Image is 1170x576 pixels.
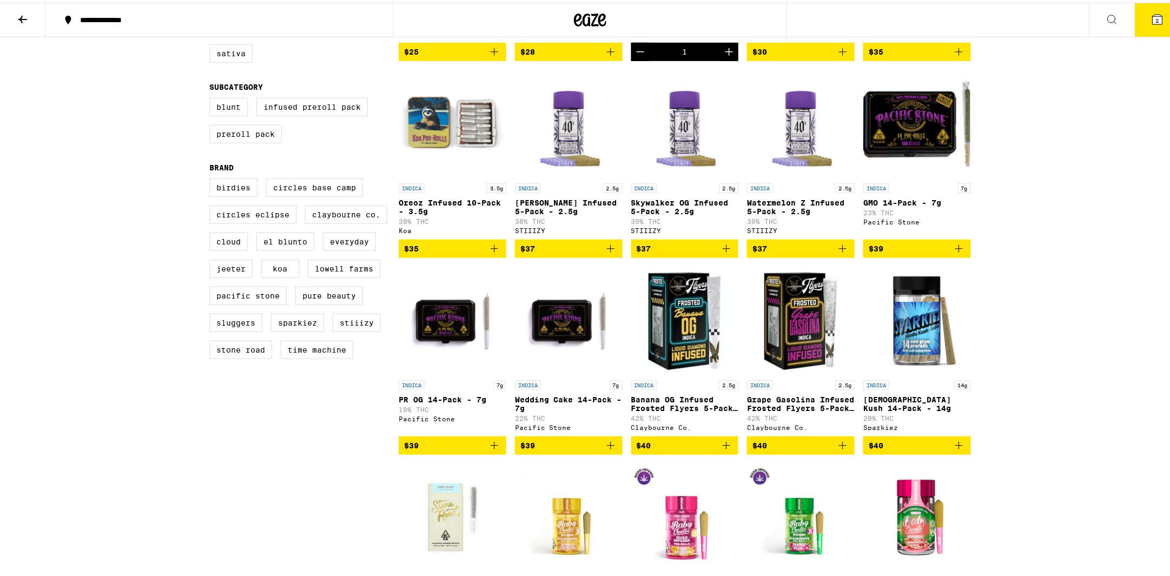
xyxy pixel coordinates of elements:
[515,378,541,387] p: INDICA
[256,230,314,248] label: El Blunto
[631,421,739,428] div: Claybourne Co.
[863,421,971,428] div: Sparkiez
[399,67,506,175] img: Koa - Oreoz Infused 10-Pack - 3.5g
[719,181,738,190] p: 2.5g
[958,181,971,190] p: 7g
[399,378,425,387] p: INDICA
[869,45,883,54] span: $35
[747,264,855,372] img: Claybourne Co. - Grape Gasolina Infused Frosted Flyers 5-Pack - 2.5g
[747,40,855,58] button: Add to bag
[515,264,623,372] img: Pacific Stone - Wedding Cake 14-Pack - 7g
[308,257,380,275] label: Lowell Farms
[747,224,855,231] div: STIIIZY
[863,412,971,419] p: 20% THC
[631,67,739,175] img: STIIIZY - Skywalker OG Infused 5-Pack - 2.5g
[399,40,506,58] button: Add to bag
[515,434,623,452] button: Add to bag
[399,461,506,569] img: Stone Road - Creme Brulee Infused 5-Pack - 3.5g
[209,95,248,114] label: Blunt
[863,378,889,387] p: INDICA
[863,393,971,410] p: [DEMOGRAPHIC_DATA] Kush 14-Pack - 14g
[747,237,855,255] button: Add to bag
[209,284,287,302] label: Pacific Stone
[863,207,971,214] p: 23% THC
[399,237,506,255] button: Add to bag
[752,45,767,54] span: $30
[515,264,623,434] a: Open page for Wedding Cake 14-Pack - 7g from Pacific Stone
[747,67,855,237] a: Open page for Watermelon Z Infused 5-Pack - 2.5g from STIIIZY
[631,434,739,452] button: Add to bag
[515,461,623,569] img: Jeeter - Mango Sherbet Quad Infused 5-Pack - 2.5g
[955,378,971,387] p: 14g
[305,203,387,221] label: Claybourne Co.
[6,8,78,16] span: Hi. Need any help?
[399,224,506,231] div: Koa
[520,439,535,447] span: $39
[209,203,296,221] label: Circles Eclipse
[747,215,855,222] p: 39% THC
[747,264,855,434] a: Open page for Grape Gasolina Infused Frosted Flyers 5-Pack - 2.5g from Claybourne Co.
[520,45,535,54] span: $28
[631,461,739,569] img: Jeeter - Pink Lemon Quad Infused 5-Pack - 2.5g
[747,421,855,428] div: Claybourne Co.
[256,95,368,114] label: Infused Preroll Pack
[682,45,687,54] div: 1
[747,393,855,410] p: Grape Gasolina Infused Frosted Flyers 5-Pack - 2.5g
[209,338,272,356] label: Stone Road
[399,403,506,411] p: 19% THC
[515,393,623,410] p: Wedding Cake 14-Pack - 7g
[399,434,506,452] button: Add to bag
[399,67,506,237] a: Open page for Oreoz Infused 10-Pack - 3.5g from Koa
[747,67,855,175] img: STIIIZY - Watermelon Z Infused 5-Pack - 2.5g
[631,67,739,237] a: Open page for Skywalker OG Infused 5-Pack - 2.5g from STIIIZY
[515,215,623,222] p: 38% THC
[404,242,419,250] span: $35
[209,161,234,169] legend: Brand
[631,264,739,372] img: Claybourne Co. - Banana OG Infused Frosted Flyers 5-Pack - 2.5g
[869,242,883,250] span: $39
[399,264,506,372] img: Pacific Stone - PR OG 14-Pack - 7g
[493,378,506,387] p: 7g
[399,196,506,213] p: Oreoz Infused 10-Pack - 3.5g
[515,421,623,428] div: Pacific Stone
[863,196,971,204] p: GMO 14-Pack - 7g
[404,439,419,447] span: $39
[863,264,971,372] img: Sparkiez - Hindu Kush 14-Pack - 14g
[637,439,651,447] span: $40
[747,461,855,569] img: Jeeter - Prickly Pear Quad Infused 5-Pack - 2.5g
[863,216,971,223] div: Pacific Stone
[631,196,739,213] p: Skywalker OG Infused 5-Pack - 2.5g
[747,196,855,213] p: Watermelon Z Infused 5-Pack - 2.5g
[515,224,623,231] div: STIIIZY
[209,311,262,329] label: Sluggers
[869,439,883,447] span: $40
[323,230,376,248] label: Everyday
[631,412,739,419] p: 42% THC
[266,176,363,194] label: Circles Base Camp
[209,42,253,60] label: Sativa
[1156,15,1159,21] span: 2
[209,230,248,248] label: Cloud
[209,80,263,89] legend: Subcategory
[835,181,855,190] p: 2.5g
[603,181,623,190] p: 2.5g
[631,264,739,434] a: Open page for Banana OG Infused Frosted Flyers 5-Pack - 2.5g from Claybourne Co.
[295,284,363,302] label: Pure Beauty
[719,378,738,387] p: 2.5g
[209,122,282,141] label: Preroll Pack
[631,237,739,255] button: Add to bag
[271,311,324,329] label: Sparkiez
[515,67,623,237] a: Open page for King Louis XIII Infused 5-Pack - 2.5g from STIIIZY
[863,181,889,190] p: INDICA
[631,181,657,190] p: INDICA
[631,393,739,410] p: Banana OG Infused Frosted Flyers 5-Pack - 2.5g
[399,215,506,222] p: 39% THC
[515,181,541,190] p: INDICA
[863,461,971,569] img: Jeeter - Watermelon Zkittlez Quad Infused 5-Pack - 2.5g
[863,67,971,175] img: Pacific Stone - GMO 14-Pack - 7g
[399,413,506,420] div: Pacific Stone
[281,338,353,356] label: Time Machine
[520,242,535,250] span: $37
[261,257,299,275] label: Koa
[747,378,773,387] p: INDICA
